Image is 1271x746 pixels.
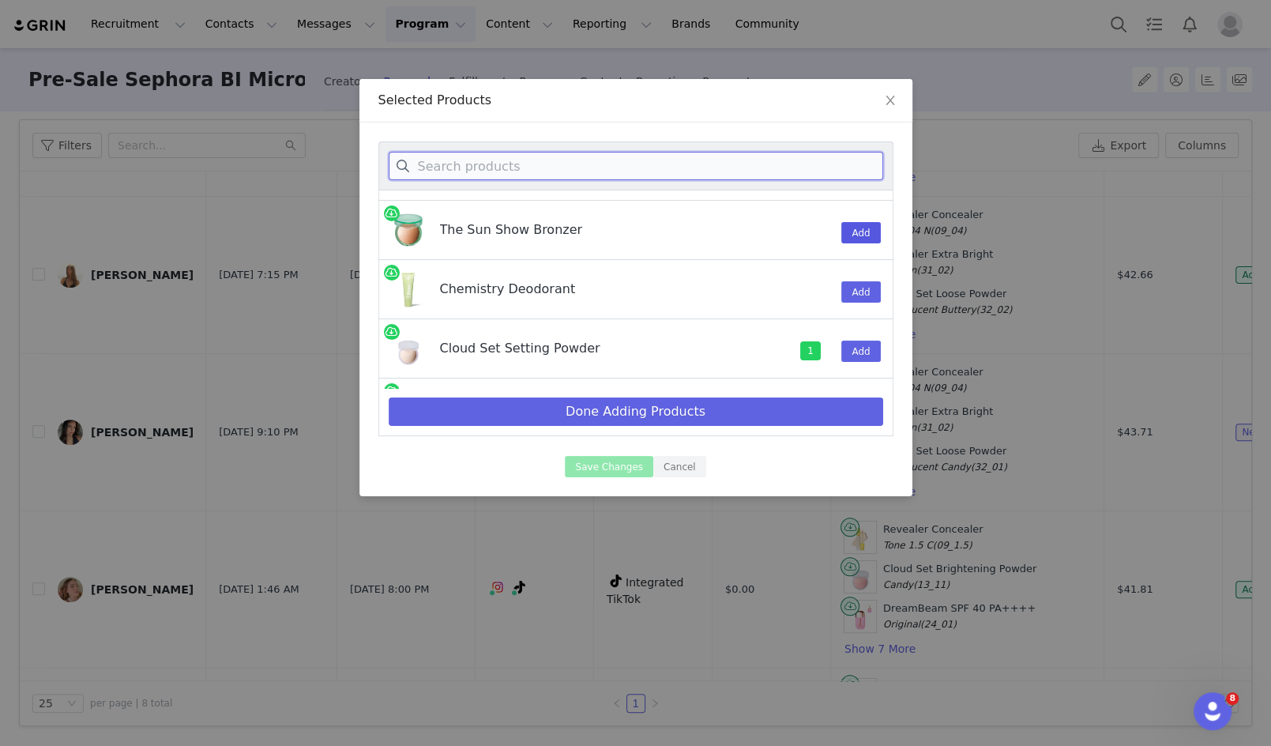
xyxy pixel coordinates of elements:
[565,456,652,477] button: Save Changes
[868,79,912,123] button: Close
[1194,692,1232,730] iframe: Intercom live chat
[440,269,765,299] div: Chemistry Deodorant
[389,152,883,180] input: Search products
[841,281,880,303] button: Add
[800,341,821,360] span: 1
[653,456,706,477] button: Cancel
[841,222,880,243] button: Add
[1226,692,1239,705] span: 8
[378,92,893,109] div: Selected Products
[440,210,765,239] div: The Sun Show Bronzer
[389,329,428,368] img: CLOUDSET_AIRY.jpg
[389,210,428,250] img: Bronzer_Vessel_Light_0582-v4_9d9a700c-e294-452c-ae57-b0be573ec222.jpg
[389,397,883,426] button: Done Adding Products
[440,329,765,358] div: Cloud Set Setting Powder
[884,94,897,107] i: icon: close
[389,269,428,309] img: Kosas_Chemistry_pdp_01_serene_2000x2000_3e20cdc1-3e00-49db-b94d-03c797407e28.jpg
[841,341,880,362] button: Add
